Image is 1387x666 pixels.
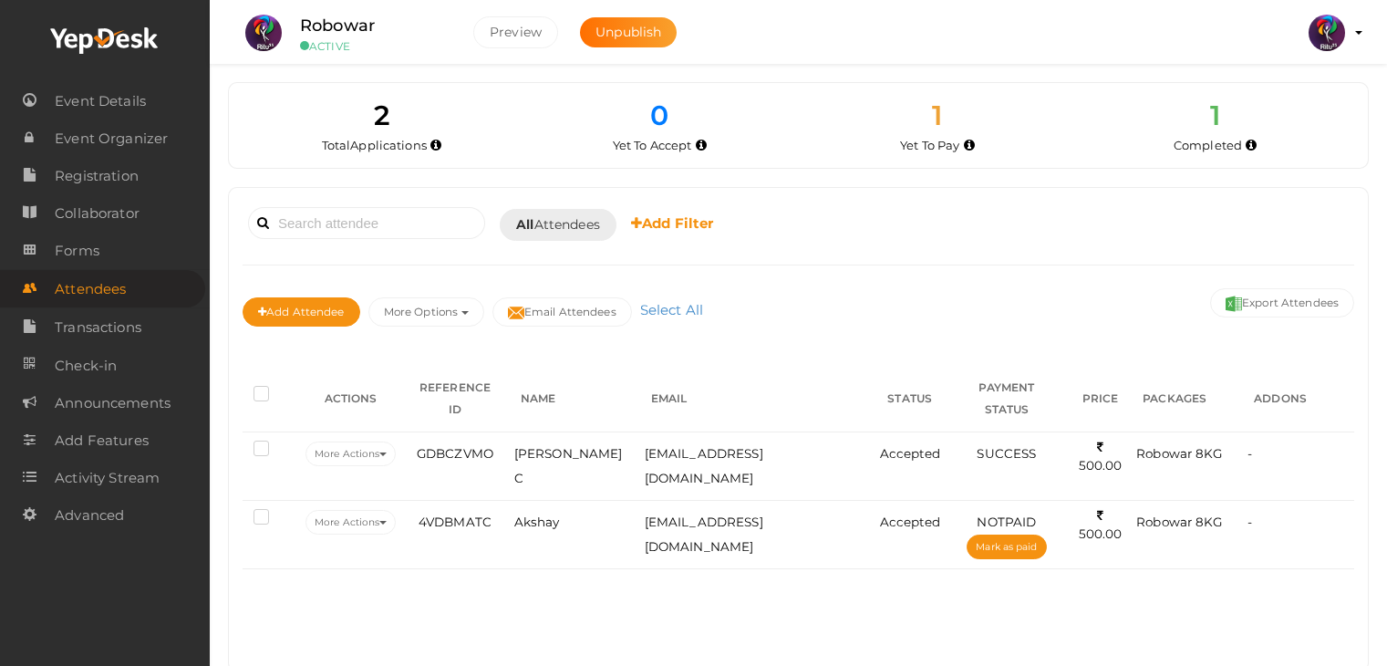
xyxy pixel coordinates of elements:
button: More Actions [305,442,396,466]
button: More Options [368,297,484,327]
button: Mark as paid [967,535,1046,559]
span: 4VDBMATC [419,515,492,529]
span: Completed [1174,138,1242,152]
span: [EMAIL_ADDRESS][DOMAIN_NAME] [645,515,763,554]
i: Accepted and completed payment succesfully [1246,140,1257,151]
th: PACKAGES [1132,366,1243,432]
span: Collaborator [55,195,140,232]
span: SUCCESS [977,446,1036,461]
span: Applications [350,138,427,152]
span: Check-in [55,348,117,384]
label: Robowar [300,13,375,39]
img: 5BK8ZL5P_small.png [1309,15,1345,51]
span: Akshay [514,515,560,529]
span: Event Organizer [55,120,168,157]
a: Select All [636,301,708,318]
span: Yet To Accept [613,138,692,152]
button: Unpublish [580,17,677,47]
span: [EMAIL_ADDRESS][DOMAIN_NAME] [645,446,763,485]
span: REFERENCE ID [419,380,491,416]
th: ACTIONS [301,366,400,432]
th: ADDONS [1243,366,1354,432]
span: Accepted [880,515,940,529]
span: Robowar 8KG [1136,446,1222,461]
i: Yet to be accepted by organizer [696,140,707,151]
span: Event Details [55,83,146,120]
img: mail-filled.svg [508,305,524,321]
button: Email Attendees [492,297,632,327]
span: Forms [55,233,99,269]
th: EMAIL [640,366,875,432]
span: - [1247,446,1252,461]
span: GDBCZVMO [417,446,493,461]
span: Advanced [55,497,124,534]
span: 0 [650,99,668,132]
span: Activity Stream [55,460,160,496]
span: Announcements [55,385,171,421]
small: ACTIVE [300,39,446,53]
img: excel.svg [1226,296,1242,312]
i: Total number of applications [430,140,441,151]
span: Total [322,138,427,152]
input: Search attendee [248,207,485,239]
button: Preview [473,16,558,48]
span: Attendees [55,271,126,307]
span: Accepted [880,446,940,461]
img: FWLAHVIN_small.png [245,15,282,51]
span: Unpublish [595,24,661,40]
span: 1 [1210,99,1220,132]
span: Robowar 8KG [1136,515,1222,529]
th: PRICE [1069,366,1132,432]
span: 2 [374,99,389,132]
span: NOTPAID [977,515,1036,529]
button: Add Attendee [243,297,360,327]
span: Registration [55,158,139,194]
span: Yet To Pay [900,138,959,152]
span: 1 [932,99,942,132]
b: All [516,216,533,233]
span: - [1247,515,1252,529]
button: More Actions [305,510,396,535]
th: NAME [510,366,640,432]
th: PAYMENT STATUS [945,366,1069,432]
span: 500.00 [1079,440,1123,473]
b: Add Filter [631,214,714,232]
span: Attendees [516,215,600,234]
span: [PERSON_NAME] C [514,446,623,485]
span: Mark as paid [976,541,1037,553]
th: STATUS [875,366,945,432]
span: Transactions [55,309,141,346]
i: Accepted by organizer and yet to make payment [964,140,975,151]
span: 500.00 [1079,508,1123,542]
span: Add Features [55,422,149,459]
button: Export Attendees [1210,288,1354,317]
